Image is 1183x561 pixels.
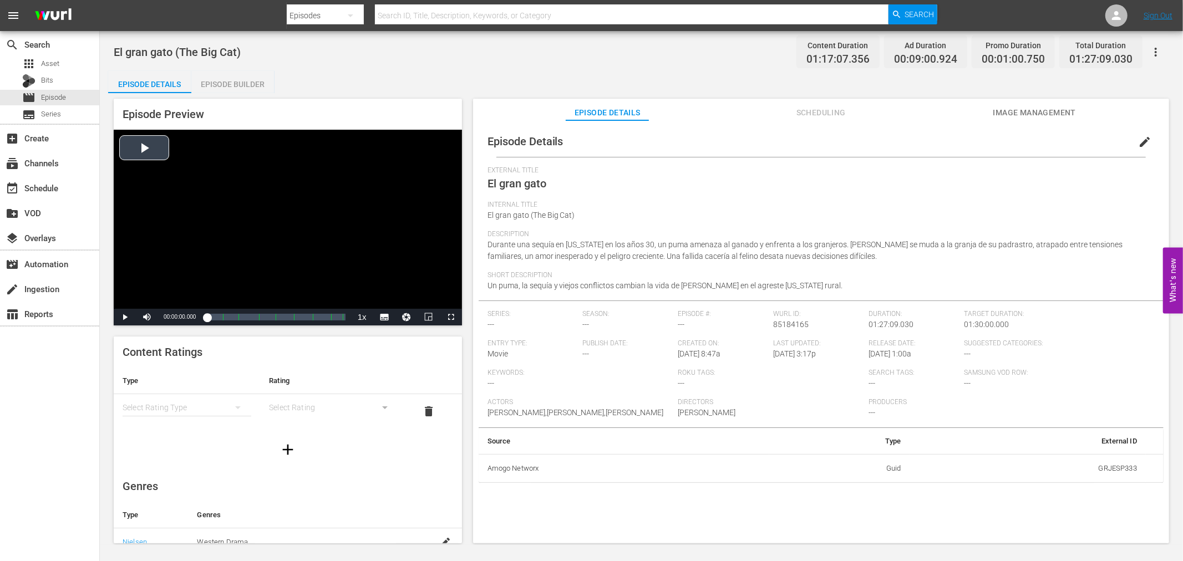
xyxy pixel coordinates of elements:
[964,339,1149,348] span: Suggested Categories:
[488,201,1149,210] span: Internal Title
[806,38,870,53] div: Content Duration
[351,309,373,325] button: Playback Rate
[41,109,61,120] span: Series
[479,428,1164,483] table: simple table
[678,310,768,319] span: Episode #:
[582,320,589,329] span: ---
[769,454,910,483] td: Guid
[910,428,1146,455] th: External ID
[773,349,816,358] span: [DATE] 3:17p
[964,379,971,387] span: ---
[373,309,395,325] button: Subtitles
[488,177,546,190] span: El gran gato
[869,398,1054,407] span: Producers
[964,310,1149,319] span: Target Duration:
[1163,248,1183,314] button: Open Feedback Widget
[6,157,19,170] span: Channels
[6,232,19,245] span: Overlays
[1069,53,1133,66] span: 01:27:09.030
[191,71,275,98] div: Episode Builder
[41,92,66,103] span: Episode
[905,4,935,24] span: Search
[773,320,809,329] span: 85184165
[488,281,843,290] span: Un puma, la sequía y viejos conflictos cambian la vida de [PERSON_NAME] en el agreste [US_STATE] ...
[678,339,768,348] span: Created On:
[207,314,345,320] div: Progress Bar
[488,320,494,329] span: ---
[488,230,1149,239] span: Description
[416,398,443,425] button: delete
[982,38,1045,53] div: Promo Duration
[108,71,191,93] button: Episode Details
[22,74,35,88] div: Bits
[869,379,875,387] span: ---
[869,320,913,329] span: 01:27:09.030
[136,309,158,325] button: Mute
[806,53,870,66] span: 01:17:07.356
[678,320,684,329] span: ---
[678,379,684,387] span: ---
[488,271,1149,280] span: Short Description
[488,379,494,387] span: ---
[188,502,425,528] th: Genres
[114,368,260,394] th: Type
[479,454,769,483] th: Amogo Networx
[869,339,958,348] span: Release Date:
[982,53,1045,66] span: 00:01:00.750
[488,240,1123,261] span: Durante una sequía en [US_STATE] en los años 30, un puma amenaza al ganado y enfrenta a los granj...
[108,71,191,98] div: Episode Details
[164,314,196,320] span: 00:00:00.000
[114,502,188,528] th: Type
[6,38,19,52] span: Search
[678,398,863,407] span: Directors
[888,4,937,24] button: Search
[894,53,957,66] span: 00:09:00.924
[6,258,19,271] span: Automation
[1138,135,1151,149] span: edit
[22,108,35,121] span: Series
[114,130,462,325] div: Video Player
[488,310,577,319] span: Series:
[479,428,769,455] th: Source
[488,369,673,378] span: Keywords:
[488,211,575,220] span: El gran gato (The Big Cat)
[869,349,911,358] span: [DATE] 1:00a
[488,339,577,348] span: Entry Type:
[964,320,1009,329] span: 01:30:00.000
[582,349,589,358] span: ---
[114,45,241,59] span: El gran gato (The Big Cat)
[964,369,1054,378] span: Samsung VOD Row:
[440,309,462,325] button: Fullscreen
[114,368,462,429] table: simple table
[869,369,958,378] span: Search Tags:
[869,310,958,319] span: Duration:
[869,408,875,417] span: ---
[678,408,735,417] span: [PERSON_NAME]
[773,310,863,319] span: Wurl ID:
[260,368,407,394] th: Rating
[910,454,1146,483] td: GRJESP333
[27,3,80,29] img: ans4CAIJ8jUAAAAAAAAAAAAAAAAAAAAAAAAgQb4GAAAAAAAAAAAAAAAAAAAAAAAAJMjXAAAAAAAAAAAAAAAAAAAAAAAAgAT5G...
[779,106,862,120] span: Scheduling
[6,207,19,220] span: VOD
[488,166,1149,175] span: External Title
[993,106,1076,120] span: Image Management
[964,349,971,358] span: ---
[22,91,35,104] span: Episode
[22,57,35,70] span: Asset
[114,309,136,325] button: Play
[123,108,204,121] span: Episode Preview
[6,182,19,195] span: Schedule
[769,428,910,455] th: Type
[1131,129,1158,155] button: edit
[488,349,508,358] span: Movie
[7,9,20,22] span: menu
[582,339,672,348] span: Publish Date:
[678,349,720,358] span: [DATE] 8:47a
[773,339,863,348] span: Last Updated:
[6,283,19,296] span: Ingestion
[6,132,19,145] span: Create
[395,309,418,325] button: Jump To Time
[488,398,673,407] span: Actors
[894,38,957,53] div: Ad Duration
